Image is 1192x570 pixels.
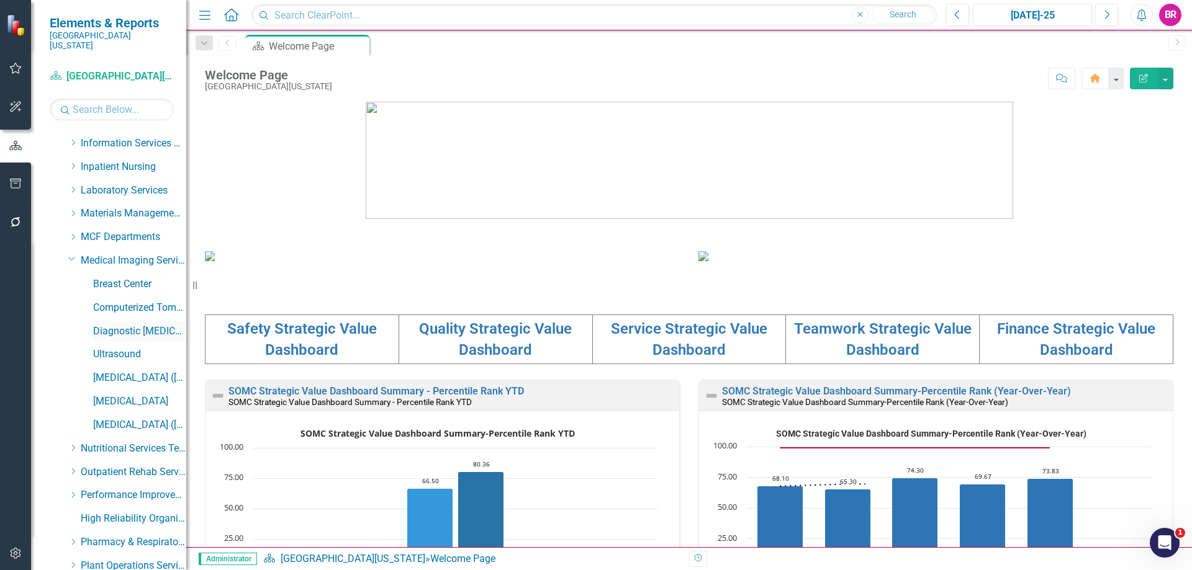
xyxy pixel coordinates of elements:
a: Service Strategic Value Dashboard [611,320,767,358]
text: 73.83 [1042,466,1059,475]
a: Nutritional Services Team [81,442,186,456]
div: Welcome Page [205,68,332,82]
a: Finance Strategic Value Dashboard [997,320,1155,358]
button: [DATE]-25 [973,4,1092,26]
a: Safety Strategic Value Dashboard [227,320,377,358]
a: Ultrasound [93,347,186,362]
path: FY2021, 68.1. Percentile Rank. [757,486,803,569]
img: download%20somc%20mission%20vision.png [205,251,215,261]
text: 50.00 [718,501,737,512]
a: Performance Improvement Services [81,488,186,502]
img: Not Defined [210,388,225,403]
div: Welcome Page [430,553,495,564]
span: Search [890,9,916,19]
div: Welcome Page [269,38,366,54]
a: Outpatient Rehab Services [81,465,186,479]
text: 100.00 [220,441,243,452]
text: 75.00 [224,471,243,483]
a: [MEDICAL_DATA] ([MEDICAL_DATA]) [93,371,186,385]
path: FY2026, 80.36. Teamwork. [458,471,504,569]
text: 66.50 [422,476,439,485]
button: Search [872,6,934,24]
a: Quality Strategic Value Dashboard [419,320,572,358]
g: Service, bar series 3 of 6 with 1 bar. [407,488,453,569]
text: 74.30 [907,466,924,474]
text: 75.00 [718,471,737,482]
a: Breast Center [93,277,186,292]
a: Laboratory Services [81,184,186,198]
img: Not Defined [704,388,719,403]
text: 50.00 [224,502,243,513]
path: FY2024, 69.67. Percentile Rank. [960,484,1006,569]
a: High Reliability Organization [81,512,186,526]
a: Pharmacy & Respiratory [81,535,186,550]
span: Administrator [199,553,257,565]
g: Percentile Rank, series 1 of 3. Bar series with 6 bars. [757,447,1118,570]
a: MCF Departments [81,230,186,244]
input: Search Below... [50,99,174,120]
text: 69.67 [975,472,991,481]
text: 80.36 [473,460,490,468]
a: [MEDICAL_DATA] ([MEDICAL_DATA] [93,418,186,432]
a: Computerized Tomography ([GEOGRAPHIC_DATA][MEDICAL_DATA] [93,301,186,315]
img: download%20somc%20strategic%20values%20v2.png [698,251,708,261]
path: FY2023, 74.3. Percentile Rank. [892,478,938,569]
small: SOMC Strategic Value Dashboard Summary-Percentile Rank (Year-Over-Year) [722,397,1008,407]
g: Teamwork, bar series 4 of 6 with 1 bar. [458,471,504,569]
text: 25.00 [718,532,737,543]
text: SOMC Strategic Value Dashboard Summary-Percentile Rank YTD [300,427,575,439]
g: Goal, series 2 of 3. Line with 6 data points. [778,445,1053,450]
a: Diagnostic [MEDICAL_DATA] [93,324,186,339]
div: » [263,552,680,566]
iframe: Intercom live chat [1150,528,1180,558]
input: Search ClearPoint... [251,4,937,26]
span: Elements & Reports [50,16,174,30]
path: FY2022, 65.3. Percentile Rank. [825,489,871,569]
path: FY2025, 73.83. Percentile Rank. [1027,478,1073,569]
text: 25.00 [224,532,243,543]
a: SOMC Strategic Value Dashboard Summary - Percentile Rank YTD [228,385,524,397]
text: 68.10 [772,474,789,483]
div: [DATE]-25 [977,8,1088,23]
a: Teamwork Strategic Value Dashboard [794,320,972,358]
img: ClearPoint Strategy [5,13,29,37]
a: Medical Imaging Services [81,254,186,268]
a: [MEDICAL_DATA] [93,394,186,409]
text: SOMC Strategic Value Dashboard Summary-Percentile Rank (Year-Over-Year) [776,429,1086,439]
span: 1 [1175,528,1185,538]
small: [GEOGRAPHIC_DATA][US_STATE] [50,30,174,51]
text: 100.00 [713,440,737,451]
a: [GEOGRAPHIC_DATA][US_STATE] [50,69,174,84]
a: [GEOGRAPHIC_DATA][US_STATE] [281,553,425,564]
div: [GEOGRAPHIC_DATA][US_STATE] [205,82,332,91]
button: BR [1159,4,1181,26]
text: 65.30 [840,477,857,486]
a: SOMC Strategic Value Dashboard Summary-Percentile Rank (Year-Over-Year) [722,385,1071,397]
img: download%20somc%20logo%20v2.png [366,102,1013,219]
a: Materials Management Services [81,207,186,221]
path: FY2026, 66.5. Service. [407,488,453,569]
a: Inpatient Nursing [81,160,186,174]
a: Information Services Team [81,136,186,151]
small: SOMC Strategic Value Dashboard Summary - Percentile Rank YTD [228,397,472,407]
